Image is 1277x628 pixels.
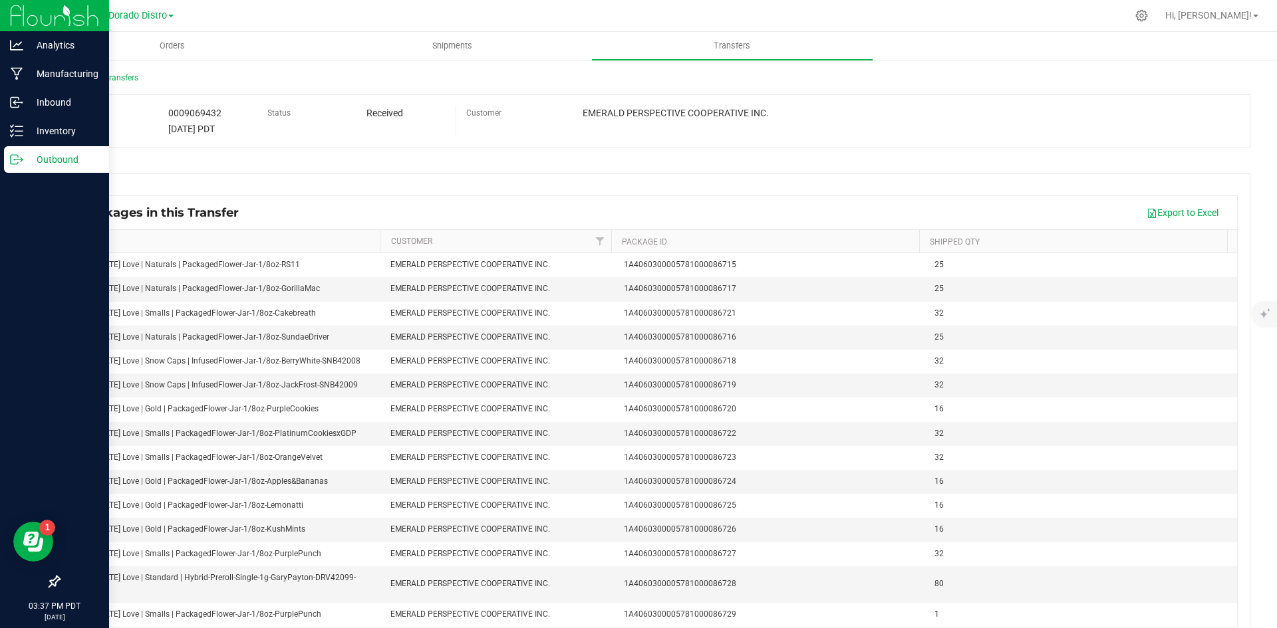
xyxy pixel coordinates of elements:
[6,600,103,612] p: 03:37 PM PDT
[934,499,944,512] span: 16
[934,379,944,391] span: 32
[312,32,592,60] a: Shipments
[390,331,550,344] span: EMERALD PERSPECTIVE COOPERATIVE INC.
[934,403,944,415] span: 16
[583,108,769,118] span: EMERALD PERSPECTIVE COOPERATIVE INC.
[168,124,215,134] span: [DATE] PDT
[32,32,312,60] a: Orders
[934,427,944,440] span: 32
[390,379,550,391] span: EMERALD PERSPECTIVE COOPERATIVE INC.
[80,331,329,344] span: [US_STATE] Love | Naturals | PackagedFlower-Jar-1/8oz-SundaeDriver
[624,307,736,320] span: 1A4060300005781000086721
[934,577,944,590] span: 80
[624,523,736,536] span: 1A4060300005781000086726
[168,108,221,118] span: 0009069432
[267,106,291,121] label: Status
[390,451,550,464] span: EMERALD PERSPECTIVE COOPERATIVE INC.
[23,152,103,167] p: Outbound
[390,523,550,536] span: EMERALD PERSPECTIVE COOPERATIVE INC.
[930,237,980,247] a: Shipped Qty
[80,282,320,295] span: [US_STATE] Love | Naturals | PackagedFlower-Jar-1/8oz-GorillaMac
[934,307,944,320] span: 32
[589,230,611,253] a: Filter
[10,124,23,138] inline-svg: Inventory
[82,205,252,220] span: Packages in this Transfer
[142,40,203,52] span: Orders
[624,282,736,295] span: 1A4060300005781000086717
[10,153,23,166] inline-svg: Outbound
[466,106,501,121] label: Customer
[80,403,319,415] span: [US_STATE] Love | Gold | PackagedFlower-Jar-1/8oz-PurpleCookies
[624,331,736,344] span: 1A4060300005781000086716
[934,282,944,295] span: 25
[13,522,53,562] iframe: Resource center
[10,67,23,80] inline-svg: Manufacturing
[934,608,939,621] span: 1
[390,608,550,621] span: EMERALD PERSPECTIVE COOPERATIVE INC.
[6,612,103,622] p: [DATE]
[23,66,103,82] p: Manufacturing
[80,548,321,560] span: [US_STATE] Love | Smalls | PackagedFlower-Jar-1/8oz-PurplePunch
[23,94,103,110] p: Inbound
[624,577,736,590] span: 1A4060300005781000086728
[390,499,550,512] span: EMERALD PERSPECTIVE COOPERATIVE INC.
[391,237,432,246] a: Customer
[23,37,103,53] p: Analytics
[10,96,23,109] inline-svg: Inbound
[80,499,303,512] span: [US_STATE] Love | Gold | PackagedFlower-Jar-1/8oz-Lemonatti
[23,123,103,139] p: Inventory
[80,608,321,621] span: [US_STATE] Love | Smalls | PackagedFlower-Jar-1/8oz-PurplePunch
[80,259,300,271] span: [US_STATE] Love | Naturals | PackagedFlower-Jar-1/8oz-RS11
[98,10,167,21] span: El Dorado Distro
[39,520,55,536] iframe: Resource center unread badge
[390,427,550,440] span: EMERALD PERSPECTIVE COOPERATIVE INC.
[80,307,316,320] span: [US_STATE] Love | Smalls | PackagedFlower-Jar-1/8oz-Cakebreath
[1133,9,1150,22] div: Manage settings
[934,451,944,464] span: 32
[934,259,944,271] span: 25
[624,499,736,512] span: 1A4060300005781000086725
[80,451,323,464] span: [US_STATE] Love | Smalls | PackagedFlower-Jar-1/8oz-OrangeVelvet
[624,259,736,271] span: 1A4060300005781000086715
[80,427,356,440] span: [US_STATE] Love | Smalls | PackagedFlower-Jar-1/8oz-PlatinumCookiesxGDP
[366,108,403,118] span: Received
[80,523,305,536] span: [US_STATE] Love | Gold | PackagedFlower-Jar-1/8oz-KushMints
[934,523,944,536] span: 16
[934,548,944,560] span: 32
[696,40,768,52] span: Transfers
[390,548,550,560] span: EMERALD PERSPECTIVE COOPERATIVE INC.
[390,475,550,488] span: EMERALD PERSPECTIVE COOPERATIVE INC.
[624,548,736,560] span: 1A4060300005781000086727
[934,331,944,344] span: 25
[390,307,550,320] span: EMERALD PERSPECTIVE COOPERATIVE INC.
[624,608,736,621] span: 1A4060300005781000086729
[414,40,490,52] span: Shipments
[80,572,374,597] span: [US_STATE] Love | Standard | Hybrid-Preroll-Single-1g-GaryPayton-DRV42099-Promo
[390,577,550,590] span: EMERALD PERSPECTIVE COOPERATIVE INC.
[80,475,328,488] span: [US_STATE] Love | Gold | PackagedFlower-Jar-1/8oz-Apples&Bananas
[10,39,23,52] inline-svg: Analytics
[1138,201,1227,224] button: Export to Excel
[624,427,736,440] span: 1A4060300005781000086722
[1165,10,1252,21] span: Hi, [PERSON_NAME]!
[80,379,358,391] span: [US_STATE] Love | Snow Caps | InfusedFlower-Jar-1/8oz-JackFrost-SNB42009
[934,475,944,488] span: 16
[592,32,872,60] a: Transfers
[390,282,550,295] span: EMERALD PERSPECTIVE COOPERATIVE INC.
[390,355,550,367] span: EMERALD PERSPECTIVE COOPERATIVE INC.
[390,259,550,271] span: EMERALD PERSPECTIVE COOPERATIVE INC.
[390,403,550,415] span: EMERALD PERSPECTIVE COOPERATIVE INC.
[80,355,360,367] span: [US_STATE] Love | Snow Caps | InfusedFlower-Jar-1/8oz-BerryWhite-SNB42008
[622,237,667,247] a: Package ID
[624,355,736,367] span: 1A4060300005781000086718
[624,475,736,488] span: 1A4060300005781000086724
[624,451,736,464] span: 1A4060300005781000086723
[934,355,944,367] span: 32
[624,403,736,415] span: 1A4060300005781000086720
[624,379,736,391] span: 1A4060300005781000086719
